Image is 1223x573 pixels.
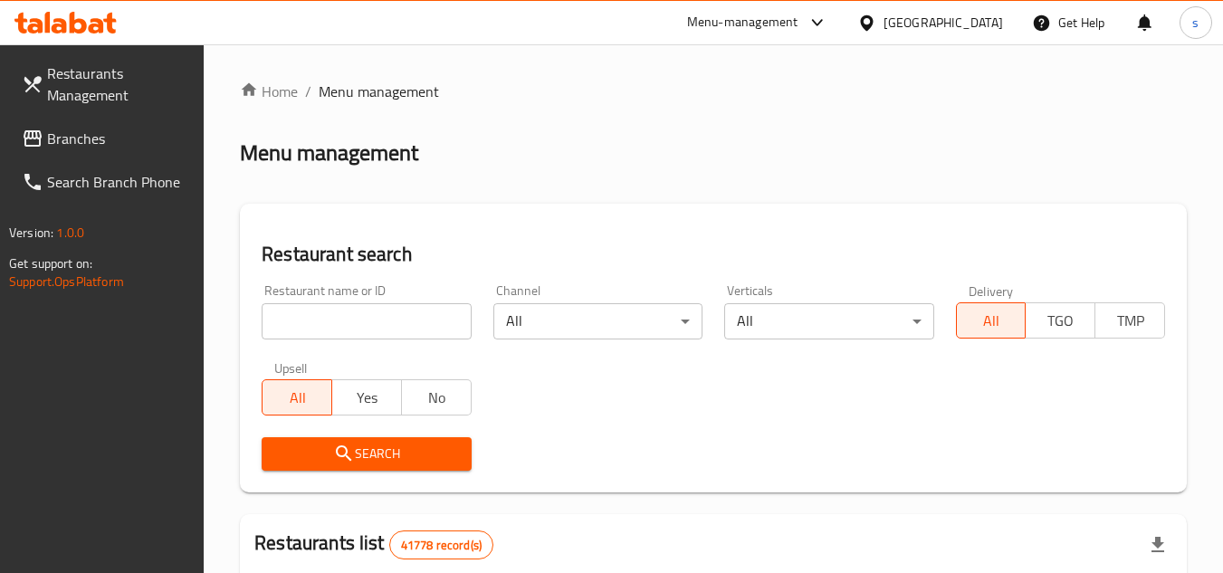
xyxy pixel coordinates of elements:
[1136,523,1180,567] div: Export file
[339,385,395,411] span: Yes
[9,252,92,275] span: Get support on:
[724,303,933,339] div: All
[1033,308,1088,334] span: TGO
[493,303,702,339] div: All
[964,308,1019,334] span: All
[1192,13,1199,33] span: s
[262,241,1165,268] h2: Restaurant search
[47,128,190,149] span: Branches
[331,379,402,415] button: Yes
[1103,308,1158,334] span: TMP
[305,81,311,102] li: /
[276,443,456,465] span: Search
[1094,302,1165,339] button: TMP
[390,537,492,554] span: 41778 record(s)
[262,437,471,471] button: Search
[240,81,298,102] a: Home
[47,171,190,193] span: Search Branch Phone
[687,12,798,33] div: Menu-management
[409,385,464,411] span: No
[884,13,1003,33] div: [GEOGRAPHIC_DATA]
[47,62,190,106] span: Restaurants Management
[956,302,1027,339] button: All
[389,530,493,559] div: Total records count
[7,160,205,204] a: Search Branch Phone
[240,81,1187,102] nav: breadcrumb
[254,530,493,559] h2: Restaurants list
[401,379,472,415] button: No
[319,81,439,102] span: Menu management
[240,138,418,167] h2: Menu management
[7,117,205,160] a: Branches
[7,52,205,117] a: Restaurants Management
[969,284,1014,297] label: Delivery
[1025,302,1095,339] button: TGO
[262,379,332,415] button: All
[56,221,84,244] span: 1.0.0
[262,303,471,339] input: Search for restaurant name or ID..
[9,270,124,293] a: Support.OpsPlatform
[274,361,308,374] label: Upsell
[9,221,53,244] span: Version:
[270,385,325,411] span: All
